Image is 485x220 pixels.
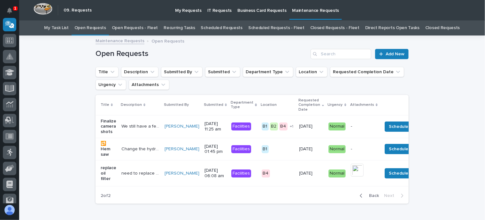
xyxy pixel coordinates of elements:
p: Location [261,101,277,108]
div: B1 [262,145,269,153]
p: Submitted [204,101,223,108]
button: Schedule [385,122,412,132]
button: Submitted [205,67,240,77]
a: Closed Requests [425,20,460,35]
h1: Open Requests [96,49,308,59]
div: B1 [262,122,269,130]
p: Open Requests [151,37,184,44]
button: Location [296,67,327,77]
tr: replace oil filterneed to replace oil filter on Brake Pressneed to replace oil filter on Brake Pr... [96,161,459,186]
a: Scheduled Requests [201,20,242,35]
a: [PERSON_NAME] [165,146,199,152]
p: Change the hydraulic fluid and filter on the new hem saw in B1 Filter # is use CFE12-25MNP use DT... [121,145,161,152]
p: Submitted By [164,101,189,108]
button: Title [96,67,119,77]
p: need to replace oil filter on Brake Press [121,169,161,176]
input: Search [311,49,371,59]
button: Schedule [385,144,412,154]
p: 2 of 2 [96,188,116,204]
p: [DATE] 01:45 pm [204,144,226,155]
a: Recurring Tasks [164,20,195,35]
div: B2 [270,122,278,130]
p: [DATE] 11:25 am [204,121,226,132]
button: Next [381,193,409,199]
img: Workspace Logo [34,3,52,15]
span: Add New [386,52,404,56]
a: Open Requests - Fleet [112,20,158,35]
p: [DATE] 06:08 am [204,168,226,179]
span: Next [384,193,398,199]
p: - [351,146,377,152]
h2: 09. Requests [64,8,92,13]
button: Description [121,67,158,77]
button: Submitted By [161,67,203,77]
div: Normal [328,145,346,153]
p: Finalize camera shots [101,119,116,135]
button: Urgency [96,80,126,90]
button: Notifications [3,4,16,17]
a: Direct Reports Open Tasks [365,20,420,35]
span: Schedule [389,145,408,153]
a: [PERSON_NAME] [165,171,199,176]
p: Urgency [328,101,343,108]
span: Back [365,193,379,199]
a: My Task List [44,20,69,35]
p: [DATE] [299,171,323,176]
a: Add New [375,49,409,59]
p: We still have a few camera shots needing adjustment: 10. B1 Malinda's window - needs to come down... [121,122,161,129]
p: Department Type [231,99,253,111]
div: B4 [279,122,288,130]
div: Notifications1 [8,8,16,18]
button: Attachments [129,80,169,90]
a: [PERSON_NAME] [165,124,199,129]
span: Schedule [389,169,408,177]
p: Title [101,101,109,108]
a: Maintenance Requests [96,37,144,44]
div: Normal [328,169,346,177]
span: + 1 [290,125,294,129]
p: Attachments [350,101,374,108]
span: Schedule [389,123,408,130]
button: Schedule [385,168,412,178]
p: [DATE] [299,146,323,152]
p: [DATE] [299,124,323,129]
div: Facilities [231,122,251,130]
p: 🔁 Hem saw [101,141,116,157]
button: users-avatar [3,203,16,217]
button: Back [355,193,381,199]
div: B4 [262,169,270,177]
tr: 🔁 Hem sawChange the hydraulic fluid and filter on the new hem saw in B1 Filter # is use CFE12-25M... [96,138,459,161]
a: Closed Requests - Fleet [310,20,359,35]
div: Facilities [231,169,251,177]
div: Facilities [231,145,251,153]
tr: Finalize camera shotsWe still have a few camera shots needing adjustment: 10. B1 [PERSON_NAME]'s ... [96,115,459,138]
p: 1 [14,6,16,11]
button: Requested Completion Date [330,67,404,77]
a: Open Requests [74,20,106,35]
div: Normal [328,122,346,130]
p: Description [121,101,142,108]
p: Requested Completion Date [299,97,320,113]
p: - [351,124,377,129]
button: Department Type [243,67,293,77]
a: Scheduled Requests - Fleet [248,20,304,35]
p: replace oil filter [101,165,116,181]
